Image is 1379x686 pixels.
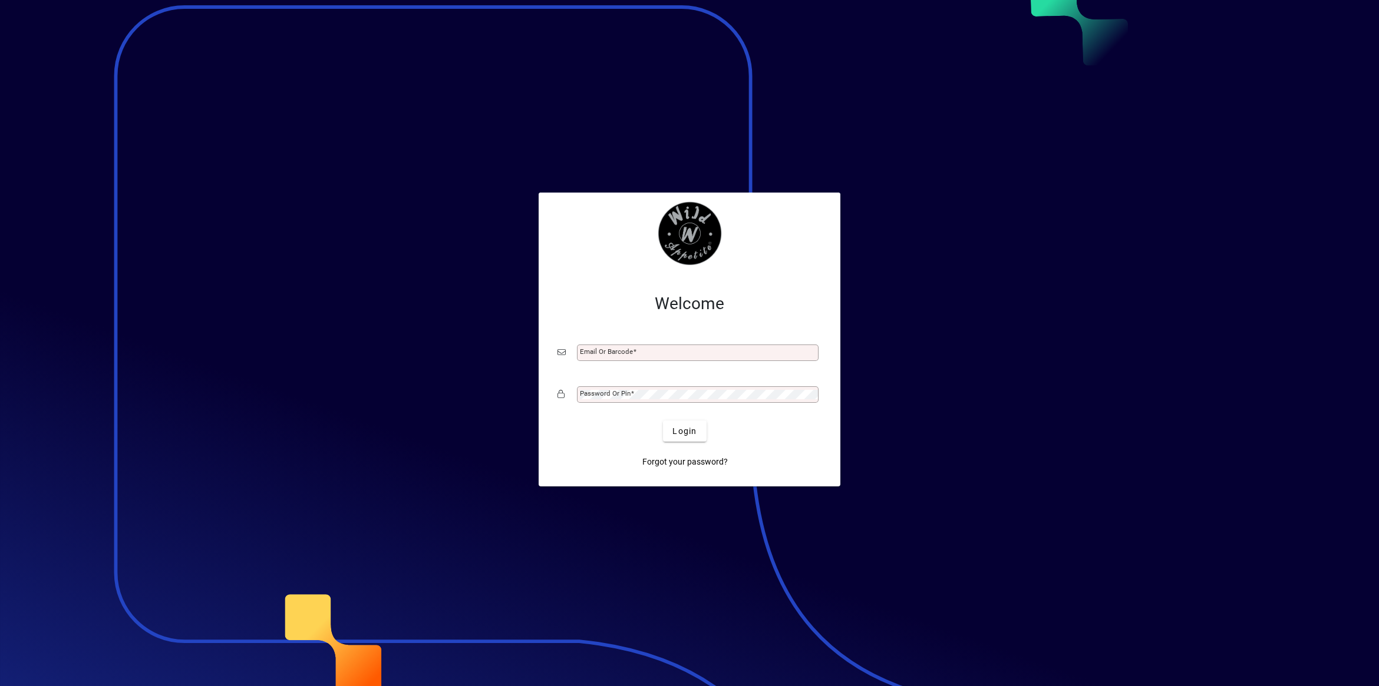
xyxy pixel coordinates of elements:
span: Login [672,425,697,438]
button: Login [663,420,706,442]
mat-label: Email or Barcode [580,347,633,356]
a: Forgot your password? [638,451,733,472]
mat-label: Password or Pin [580,389,631,397]
span: Forgot your password? [642,456,728,468]
h2: Welcome [557,294,822,314]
